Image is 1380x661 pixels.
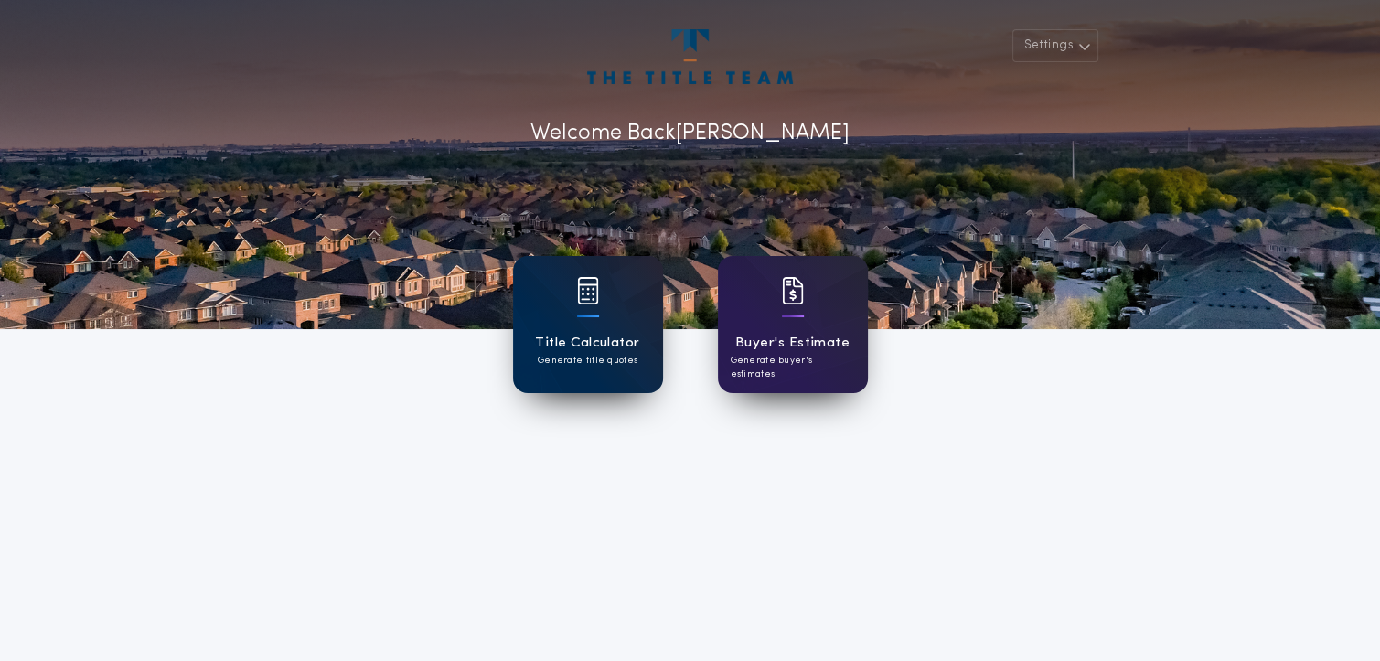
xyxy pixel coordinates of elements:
img: card icon [577,277,599,304]
p: Generate buyer's estimates [731,354,855,381]
img: account-logo [587,29,792,84]
p: Generate title quotes [538,354,637,368]
p: Welcome Back [PERSON_NAME] [530,117,850,150]
a: card iconTitle CalculatorGenerate title quotes [513,256,663,393]
h1: Buyer's Estimate [735,333,850,354]
button: Settings [1012,29,1098,62]
a: card iconBuyer's EstimateGenerate buyer's estimates [718,256,868,393]
img: card icon [782,277,804,304]
h1: Title Calculator [535,333,639,354]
